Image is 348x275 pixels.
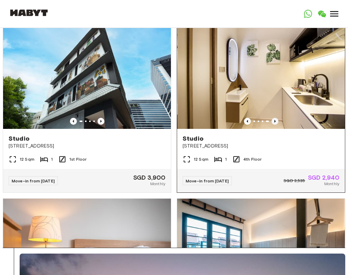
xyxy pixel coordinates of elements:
button: Previous image [70,118,77,125]
span: 12 Sqm [20,156,34,162]
span: SGD 3,535 [284,178,305,184]
button: Previous image [98,118,104,125]
span: Move-in from [DATE] [12,178,55,183]
span: 1 [51,156,53,162]
span: 4th Floor [243,156,262,162]
span: SGD 3,900 [133,174,165,181]
span: Studio [9,134,30,143]
span: Monthly [150,181,165,187]
span: Move-in from [DATE] [186,178,229,183]
img: Habyt [8,9,50,16]
span: 1st Floor [69,156,86,162]
span: [STREET_ADDRESS] [183,143,339,150]
span: Monthly [324,181,339,187]
span: SGD 2,940 [308,174,339,181]
span: [STREET_ADDRESS] [9,143,165,150]
img: Marketing picture of unit SG-01-110-033-001 [178,17,346,129]
a: Marketing picture of unit SG-01-110-044_001Previous imagePrevious imageStudio[STREET_ADDRESS]12 S... [3,16,171,193]
img: Marketing picture of unit SG-01-110-044_001 [3,17,171,129]
span: 1 [225,156,227,162]
a: Previous imagePrevious imageStudio[STREET_ADDRESS]12 Sqm14th FloorMove-in from [DATE]SGD 3,535SGD... [177,16,345,193]
button: Previous image [244,118,251,125]
span: 12 Sqm [194,156,208,162]
span: Studio [183,134,204,143]
button: Previous image [272,118,278,125]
